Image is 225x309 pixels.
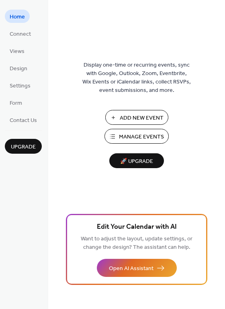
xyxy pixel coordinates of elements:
[109,153,164,168] button: 🚀 Upgrade
[10,82,31,90] span: Settings
[97,259,177,277] button: Open AI Assistant
[5,10,30,23] a: Home
[105,110,168,125] button: Add New Event
[10,13,25,21] span: Home
[119,133,164,141] span: Manage Events
[10,99,22,108] span: Form
[82,61,191,95] span: Display one-time or recurring events, sync with Google, Outlook, Zoom, Eventbrite, Wix Events or ...
[97,222,177,233] span: Edit Your Calendar with AI
[114,156,159,167] span: 🚀 Upgrade
[120,114,164,122] span: Add New Event
[5,96,27,109] a: Form
[109,264,153,273] span: Open AI Assistant
[5,61,32,75] a: Design
[11,143,36,151] span: Upgrade
[5,139,42,154] button: Upgrade
[10,65,27,73] span: Design
[5,113,42,126] a: Contact Us
[5,79,35,92] a: Settings
[10,47,25,56] span: Views
[5,44,29,57] a: Views
[10,116,37,125] span: Contact Us
[81,234,192,253] span: Want to adjust the layout, update settings, or change the design? The assistant can help.
[104,129,169,144] button: Manage Events
[10,30,31,39] span: Connect
[5,27,36,40] a: Connect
